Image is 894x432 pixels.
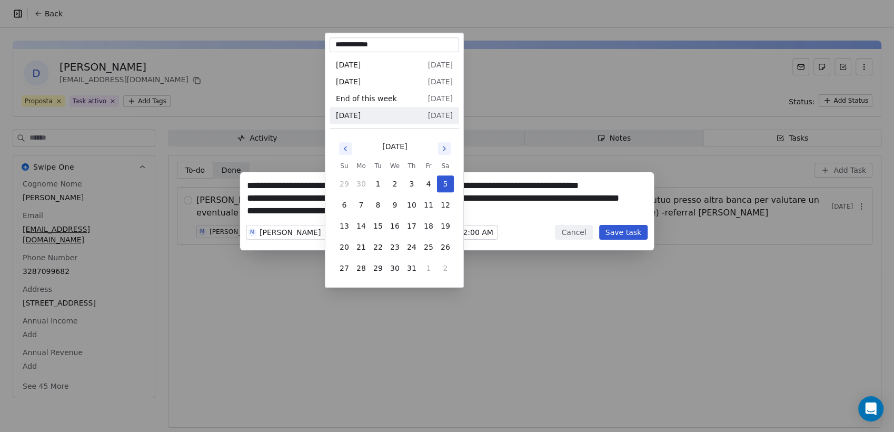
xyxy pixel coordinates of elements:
[353,260,370,277] button: 28
[437,197,454,213] button: 12
[428,76,453,87] span: [DATE]
[420,161,437,171] th: Friday
[386,218,403,234] button: 16
[353,218,370,234] button: 14
[403,218,420,234] button: 17
[420,260,437,277] button: 1
[336,197,353,213] button: 6
[403,175,420,192] button: 3
[428,93,453,104] span: [DATE]
[353,161,370,171] th: Monday
[403,260,420,277] button: 31
[336,218,353,234] button: 13
[386,197,403,213] button: 9
[386,175,403,192] button: 2
[370,197,386,213] button: 8
[420,197,437,213] button: 11
[437,161,454,171] th: Saturday
[338,141,353,156] button: Go to previous month
[336,60,361,70] span: [DATE]
[336,260,353,277] button: 27
[403,197,420,213] button: 10
[382,141,407,152] div: [DATE]
[336,175,353,192] button: 29
[370,175,386,192] button: 1
[336,93,397,104] span: End of this week
[370,239,386,256] button: 22
[437,218,454,234] button: 19
[386,239,403,256] button: 23
[370,218,386,234] button: 15
[403,239,420,256] button: 24
[370,161,386,171] th: Tuesday
[437,141,452,156] button: Go to next month
[428,60,453,70] span: [DATE]
[428,110,453,121] span: [DATE]
[336,110,361,121] span: [DATE]
[420,175,437,192] button: 4
[353,239,370,256] button: 21
[420,239,437,256] button: 25
[386,260,403,277] button: 30
[336,161,353,171] th: Sunday
[353,197,370,213] button: 7
[353,175,370,192] button: 30
[370,260,386,277] button: 29
[386,161,403,171] th: Wednesday
[437,175,454,192] button: 5
[336,76,361,87] span: [DATE]
[336,239,353,256] button: 20
[420,218,437,234] button: 18
[437,260,454,277] button: 2
[403,161,420,171] th: Thursday
[437,239,454,256] button: 26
